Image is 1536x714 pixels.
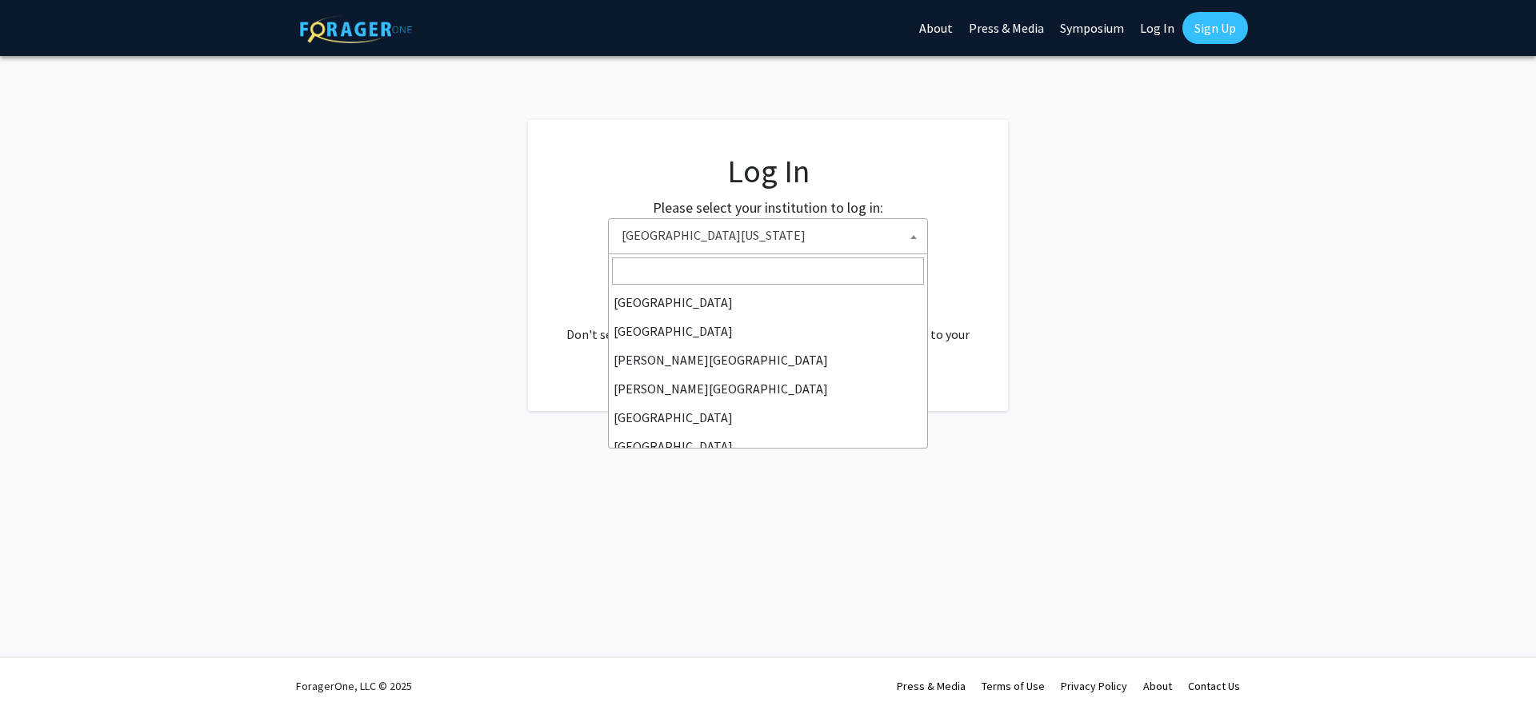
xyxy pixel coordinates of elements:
[615,219,927,252] span: University of Missouri
[609,288,927,317] li: [GEOGRAPHIC_DATA]
[608,218,928,254] span: University of Missouri
[1182,12,1248,44] a: Sign Up
[982,679,1045,693] a: Terms of Use
[653,197,883,218] label: Please select your institution to log in:
[560,286,976,363] div: No account? . Don't see your institution? about bringing ForagerOne to your institution.
[296,658,412,714] div: ForagerOne, LLC © 2025
[612,257,924,285] input: Search
[560,152,976,190] h1: Log In
[609,374,927,403] li: [PERSON_NAME][GEOGRAPHIC_DATA]
[12,642,68,702] iframe: Chat
[609,345,927,374] li: [PERSON_NAME][GEOGRAPHIC_DATA]
[1188,679,1240,693] a: Contact Us
[609,432,927,461] li: [GEOGRAPHIC_DATA]
[609,403,927,432] li: [GEOGRAPHIC_DATA]
[609,317,927,345] li: [GEOGRAPHIC_DATA]
[1143,679,1172,693] a: About
[300,15,412,43] img: ForagerOne Logo
[1061,679,1127,693] a: Privacy Policy
[897,679,966,693] a: Press & Media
